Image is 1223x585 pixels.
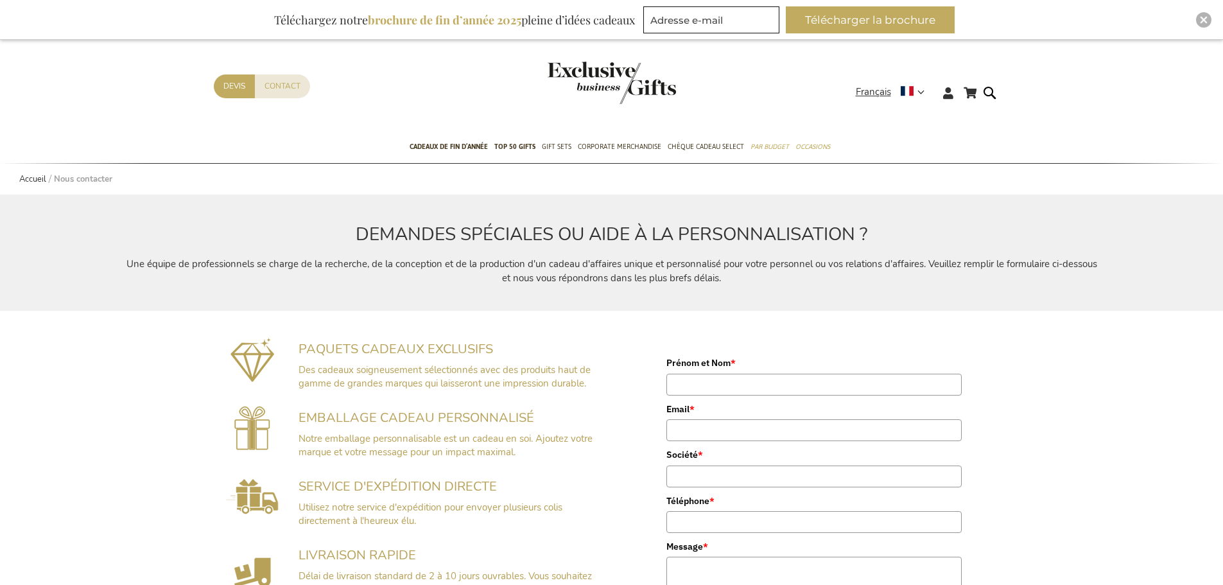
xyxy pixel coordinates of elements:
form: marketing offers and promotions [643,6,783,37]
span: SERVICE D'EXPÉDITION DIRECTE [299,478,497,495]
img: Close [1200,16,1208,24]
span: Des cadeaux soigneusement sélectionnés avec des produits haut de gamme de grandes marques qui lai... [299,363,591,390]
h2: DEMANDES SPÉCIALES OU AIDE À LA PERSONNALISATION ? [123,225,1101,245]
span: Chèque Cadeau Select [668,140,744,153]
span: Par budget [750,140,789,153]
div: Close [1196,12,1211,28]
label: Téléphone [666,494,962,508]
span: Occasions [795,140,830,153]
span: Utilisez notre service d'expédition pour envoyer plusieurs colis directement à l'heureux élu. [299,501,562,527]
img: Exclusive Business gifts logo [548,62,676,104]
span: Cadeaux de fin d’année [410,140,488,153]
a: Direct Shipping Service [226,505,279,518]
label: Email [666,402,962,416]
a: Devis [214,74,255,98]
span: Corporate Merchandise [578,140,661,153]
a: store logo [548,62,612,104]
span: Gift Sets [542,140,571,153]
span: LIVRAISON RAPIDE [299,546,416,564]
span: Français [856,85,891,100]
label: Message [666,539,962,554]
b: brochure de fin d’année 2025 [368,12,521,28]
img: Exclusieve geschenkpakketten mét impact [230,336,275,382]
button: Télécharger la brochure [786,6,955,33]
div: Français [856,85,933,100]
label: Prénom et Nom [666,356,962,370]
div: Téléchargez notre pleine d’idées cadeaux [268,6,641,33]
span: TOP 50 Gifts [494,140,535,153]
img: Gepersonaliseerde cadeauverpakking voorzien van uw branding [234,406,270,450]
strong: Nous contacter [54,173,112,185]
span: Notre emballage personnalisable est un cadeau en soi. Ajoutez votre marque et votre message pour ... [299,432,593,458]
a: Contact [255,74,310,98]
span: EMBALLAGE CADEAU PERSONNALISÉ [299,409,534,426]
a: Accueil [19,173,46,185]
p: Une équipe de professionnels se charge de la recherche, de la conception et de la production d'un... [123,258,1101,285]
span: PAQUETS CADEAUX EXCLUSIFS [299,340,493,358]
img: Rechtstreekse Verzendservice [226,479,279,514]
input: Adresse e-mail [643,6,779,33]
label: Société [666,448,962,462]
